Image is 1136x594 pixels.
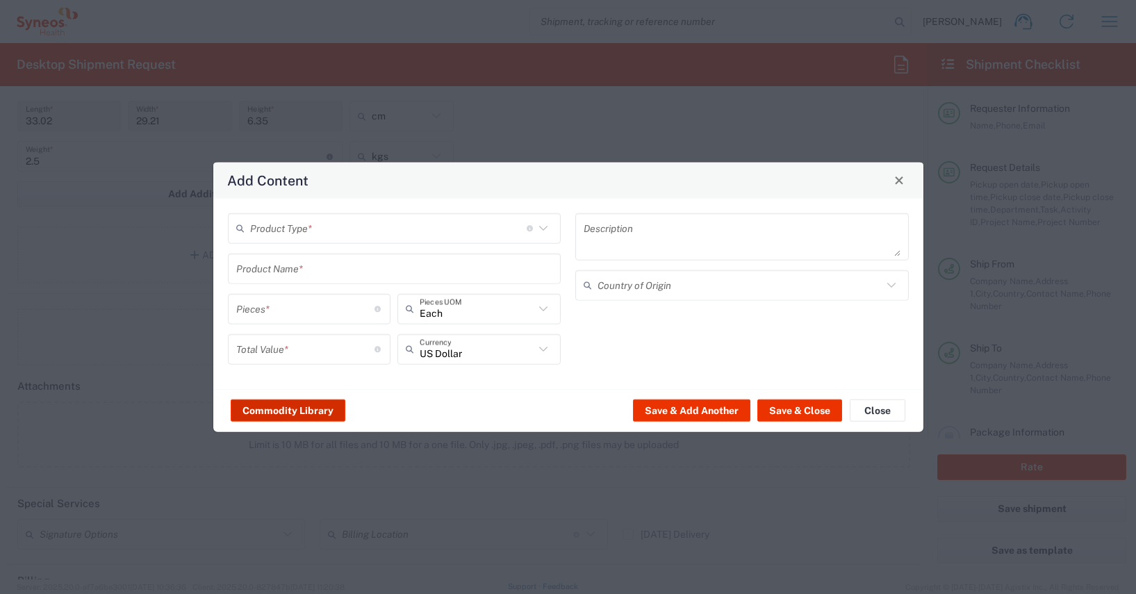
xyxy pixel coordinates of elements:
h4: Add Content [227,170,308,190]
button: Commodity Library [231,399,345,422]
button: Close [850,399,905,422]
button: Save & Add Another [633,399,750,422]
button: Save & Close [757,399,842,422]
button: Close [889,170,909,190]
